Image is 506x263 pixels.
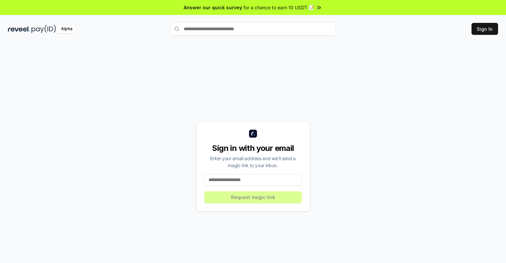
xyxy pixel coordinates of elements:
[204,155,302,169] div: Enter your email address and we’ll send a magic link to your inbox.
[204,143,302,154] div: Sign in with your email
[8,25,30,33] img: reveel_dark
[249,130,257,138] img: logo_small
[32,25,56,33] img: pay_id
[184,4,242,11] span: Answer our quick survey
[472,23,498,35] button: Sign In
[243,4,314,11] span: for a chance to earn 10 USDT 📝
[57,25,76,33] div: Alpha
